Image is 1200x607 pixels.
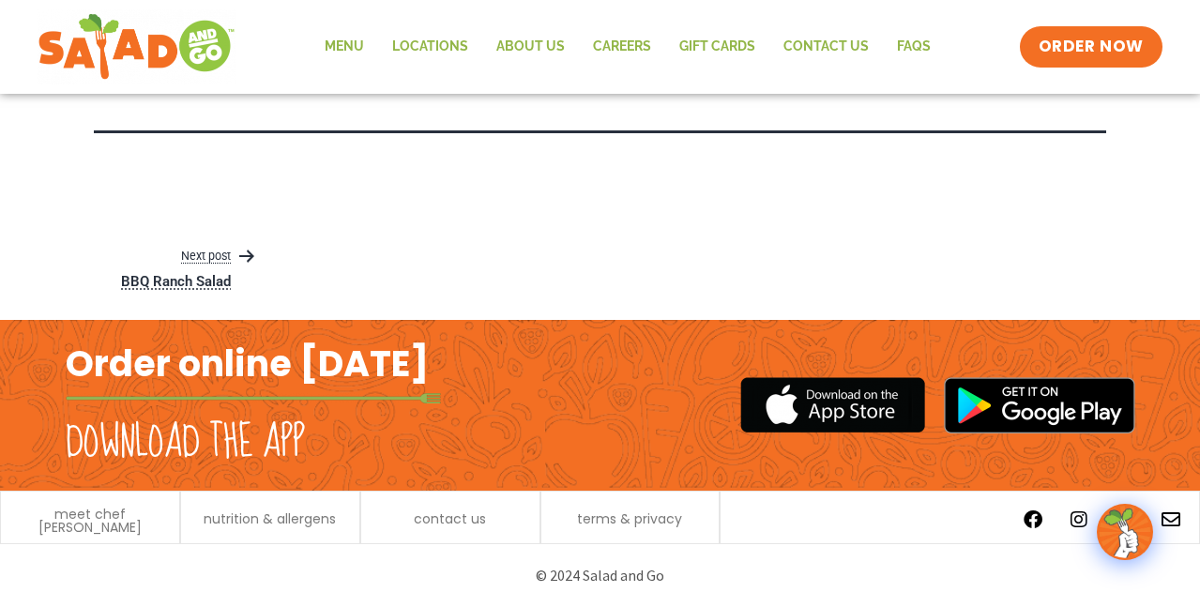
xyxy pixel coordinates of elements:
a: GIFT CARDS [665,25,769,68]
a: contact us [414,512,486,525]
a: FAQs [883,25,945,68]
img: wpChatIcon [1099,506,1151,558]
a: meet chef [PERSON_NAME] [10,508,170,534]
nav: Menu [311,25,945,68]
h2: Order online [DATE] [66,341,429,387]
h2: Download the app [66,417,305,469]
a: Locations [378,25,482,68]
a: ORDER NOW [1020,26,1162,68]
nav: Posts [94,246,1106,292]
img: fork [66,393,441,403]
a: About Us [482,25,579,68]
a: Contact Us [769,25,883,68]
span: ORDER NOW [1039,36,1144,58]
a: terms & privacy [577,512,682,525]
p: © 2024 Salad and Go [75,563,1126,588]
img: appstore [740,374,925,435]
a: Next postBBQ Ranch Salad [94,246,258,292]
a: Careers [579,25,665,68]
img: google_play [944,377,1135,433]
a: nutrition & allergens [204,512,336,525]
p: BBQ Ranch Salad [121,273,231,292]
a: Menu [311,25,378,68]
p: Next post [94,246,258,268]
img: new-SAG-logo-768×292 [38,9,235,84]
